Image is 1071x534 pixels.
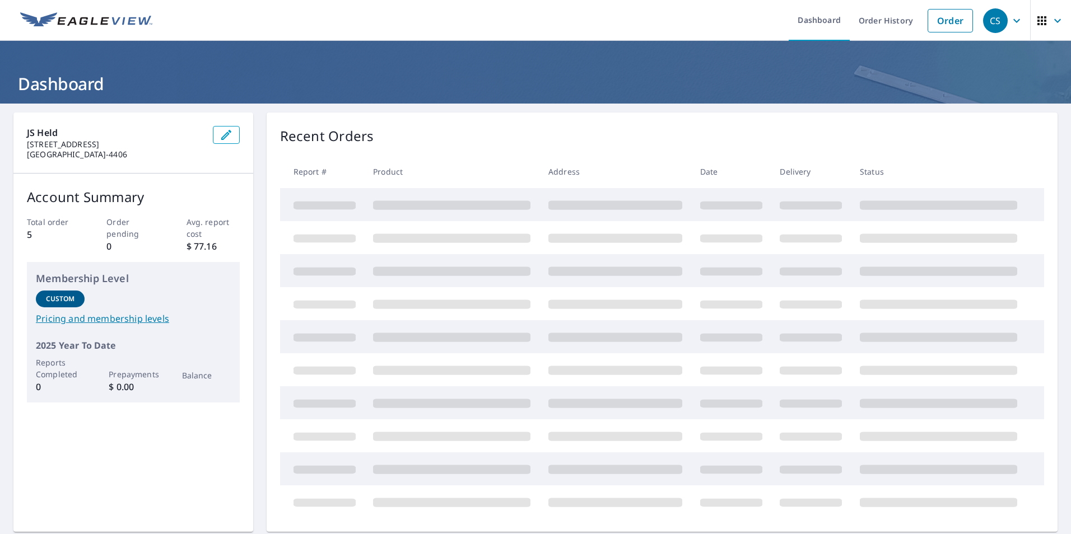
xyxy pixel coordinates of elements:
[364,155,539,188] th: Product
[36,380,85,394] p: 0
[106,240,160,253] p: 0
[27,228,80,241] p: 5
[27,187,240,207] p: Account Summary
[182,369,231,381] p: Balance
[36,339,231,352] p: 2025 Year To Date
[771,155,851,188] th: Delivery
[928,9,973,32] a: Order
[13,72,1058,95] h1: Dashboard
[36,357,85,380] p: Reports Completed
[539,155,691,188] th: Address
[36,271,231,286] p: Membership Level
[983,8,1008,33] div: CS
[691,155,771,188] th: Date
[27,126,204,139] p: JS Held
[109,368,157,380] p: Prepayments
[36,312,231,325] a: Pricing and membership levels
[280,155,365,188] th: Report #
[27,139,204,149] p: [STREET_ADDRESS]
[106,216,160,240] p: Order pending
[851,155,1026,188] th: Status
[27,149,204,160] p: [GEOGRAPHIC_DATA]-4406
[109,380,157,394] p: $ 0.00
[187,240,240,253] p: $ 77.16
[187,216,240,240] p: Avg. report cost
[20,12,152,29] img: EV Logo
[27,216,80,228] p: Total order
[280,126,374,146] p: Recent Orders
[46,294,75,304] p: Custom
